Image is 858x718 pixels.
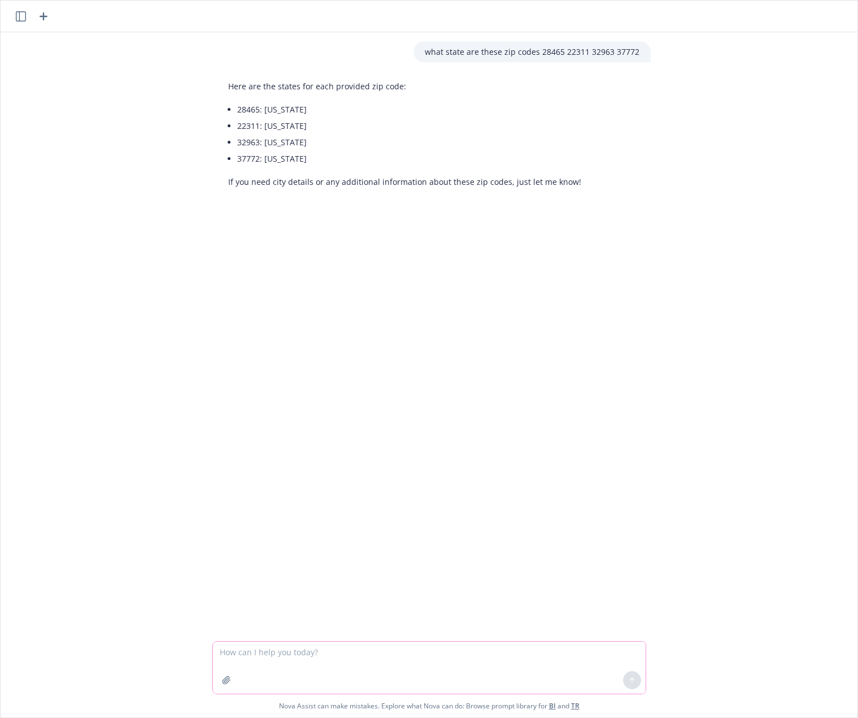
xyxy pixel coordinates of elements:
li: 28465: [US_STATE] [237,101,581,118]
li: 37772: [US_STATE] [237,150,581,167]
span: Nova Assist can make mistakes. Explore what Nova can do: Browse prompt library for and [279,694,580,717]
p: Here are the states for each provided zip code: [228,80,581,92]
li: 22311: [US_STATE] [237,118,581,134]
p: If you need city details or any additional information about these zip codes, just let me know! [228,176,581,188]
li: 32963: [US_STATE] [237,134,581,150]
a: TR [571,701,580,711]
a: BI [549,701,556,711]
p: what state are these zip codes 28465 22311 32963 37772 [425,46,639,58]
